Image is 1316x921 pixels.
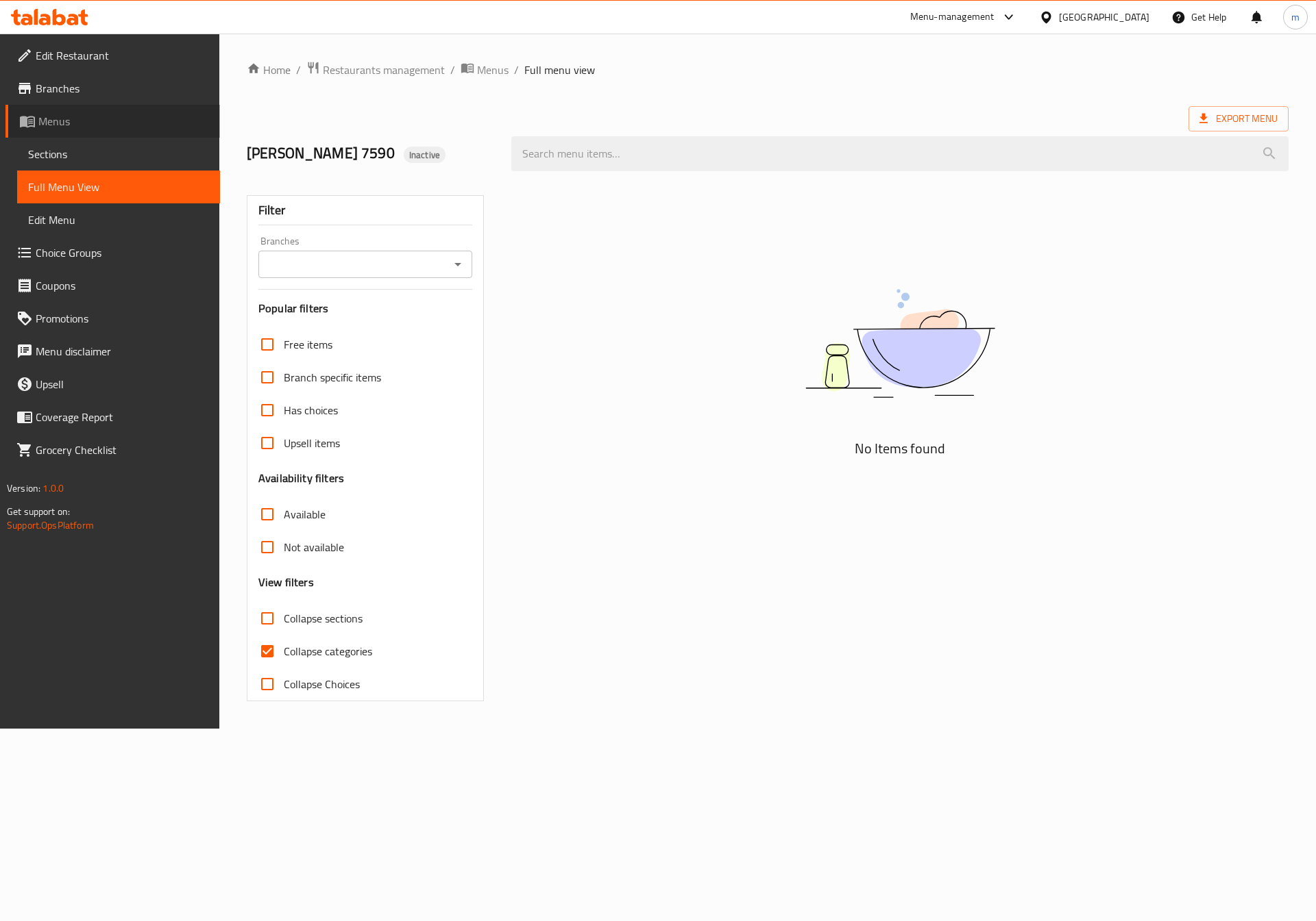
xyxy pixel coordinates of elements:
[17,203,220,236] a: Edit Menu
[7,516,94,534] a: Support.OpsPlatform
[7,479,40,497] span: Version:
[5,105,220,138] a: Menus
[284,506,326,522] span: Available
[306,61,445,79] a: Restaurants management
[5,433,220,466] a: Grocery Checklist
[284,676,360,692] span: Collapse Choices
[450,62,455,78] li: /
[36,343,209,359] span: Menu disclaimer
[284,435,340,451] span: Upsell items
[323,62,445,78] span: Restaurants management
[247,62,291,78] a: Home
[404,149,446,162] span: Inactive
[42,479,64,497] span: 1.0.0
[247,61,1289,79] nav: breadcrumb
[5,39,220,72] a: Edit Restaurant
[1291,10,1300,25] span: m
[28,179,209,195] span: Full Menu View
[28,146,209,162] span: Sections
[36,376,209,392] span: Upsell
[36,310,209,327] span: Promotions
[5,401,220,433] a: Coverage Report
[284,610,363,627] span: Collapse sections
[5,335,220,368] a: Menu disclaimer
[511,136,1289,171] input: search
[36,244,209,261] span: Choice Groups
[38,113,209,129] span: Menus
[448,255,467,274] button: Open
[17,171,220,203] a: Full Menu View
[247,143,495,164] h2: [PERSON_NAME] 7590
[17,138,220,171] a: Sections
[284,539,344,555] span: Not available
[284,336,332,353] span: Free items
[284,643,372,659] span: Collapse categories
[1199,110,1278,127] span: Export Menu
[36,277,209,294] span: Coupons
[258,196,472,225] div: Filter
[477,62,509,78] span: Menus
[514,62,519,78] li: /
[36,442,209,458] span: Grocery Checklist
[5,368,220,401] a: Upsell
[729,253,1071,434] img: dish.svg
[5,269,220,302] a: Coupons
[28,212,209,228] span: Edit Menu
[258,470,344,486] h3: Availability filters
[910,9,995,25] div: Menu-management
[36,409,209,425] span: Coverage Report
[5,72,220,105] a: Branches
[284,369,381,386] span: Branch specific items
[296,62,301,78] li: /
[1189,106,1289,131] span: Export Menu
[36,47,209,64] span: Edit Restaurant
[461,61,509,79] a: Menus
[729,438,1071,459] h5: No Items found
[1059,10,1149,25] div: [GEOGRAPHIC_DATA]
[5,236,220,269] a: Choice Groups
[404,147,446,163] div: Inactive
[36,80,209,97] span: Branches
[258,301,472,316] h3: Popular filters
[258,575,314,590] h3: View filters
[284,402,338,418] span: Has choices
[524,62,595,78] span: Full menu view
[7,503,70,520] span: Get support on:
[5,302,220,335] a: Promotions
